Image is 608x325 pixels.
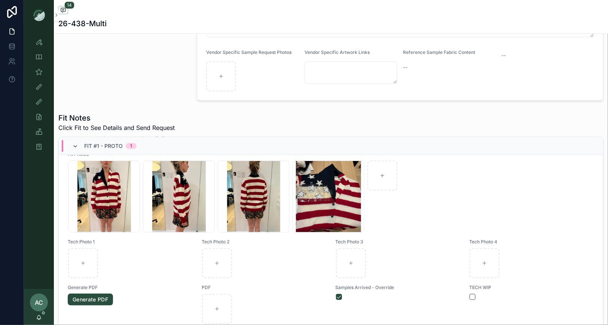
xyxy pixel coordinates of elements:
span: Vendor Specific Artwork Links [305,49,370,55]
span: Vendor Specific Sample Request Photos [206,49,291,55]
h1: Fit Notes [58,113,175,123]
span: Tech Photo 3 [336,239,461,245]
span: -- [502,52,506,59]
div: scrollable content [24,30,54,163]
span: 14 [64,1,74,9]
span: Click Fit to See Details and Send Request [58,123,175,132]
span: Tech Photo 1 [68,239,193,245]
img: App logo [33,9,45,21]
span: Tech Photo 2 [202,239,327,245]
button: 14 [58,6,68,15]
a: Generate PDF [68,294,113,306]
span: AC [35,298,43,307]
span: Generate PDF [68,285,193,291]
span: Tech Photo 4 [469,239,594,245]
h1: 26-438-Multi [58,18,107,29]
span: -- [403,64,408,71]
span: Reference Sample Fabric Content [403,49,476,55]
span: PDF [202,285,327,291]
div: 1 [130,143,132,149]
span: Fit #1 - Proto [84,142,123,150]
span: Samples Arrived - Override [336,285,461,291]
span: TECH WIP [469,285,594,291]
